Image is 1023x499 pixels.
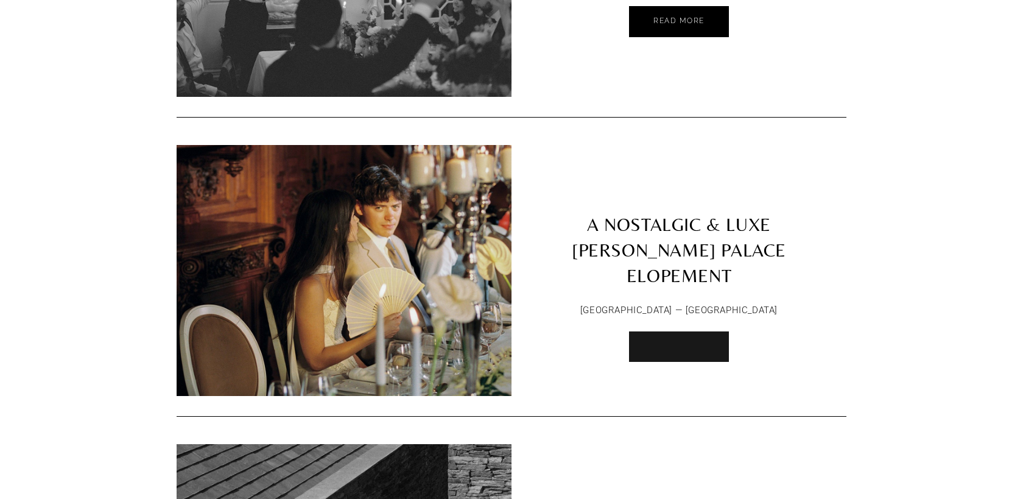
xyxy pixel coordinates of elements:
[653,342,705,350] span: Read More
[177,30,511,459] img: A NOSTALGIC &amp; LUXE PESTANA PALACE ELOPEMENT
[653,16,705,25] span: Read More
[511,145,846,295] a: A NOSTALGIC & LUXE [PERSON_NAME] PALACE ELOPEMENT
[552,302,806,319] p: [GEOGRAPHIC_DATA] — [GEOGRAPHIC_DATA]
[629,6,729,37] a: Read More
[629,331,729,363] a: Read More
